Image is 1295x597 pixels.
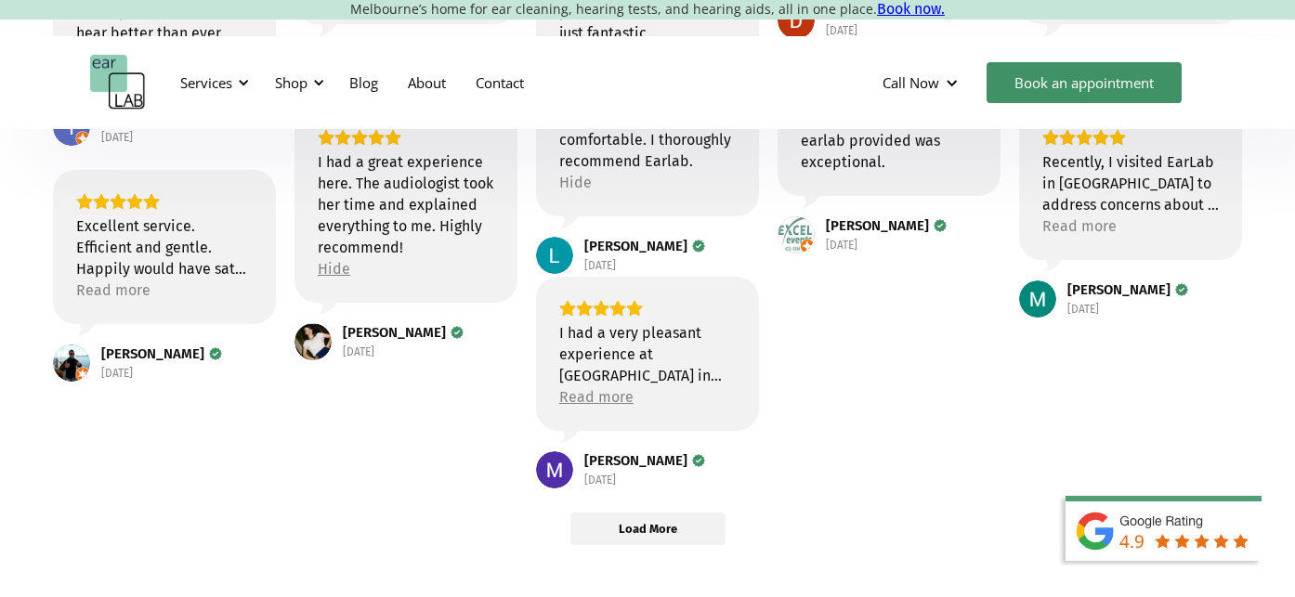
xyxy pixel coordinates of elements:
[393,56,461,110] a: About
[451,326,464,339] div: Verified Customer
[90,55,146,110] a: home
[778,216,815,253] a: View on Google
[101,345,222,362] a: Review by Aaron Harrison
[559,386,634,408] div: Read more
[536,237,573,274] img: Lesley Hyde
[53,344,90,382] a: View on Google
[536,451,573,488] a: View on Google
[343,344,374,359] div: [DATE]
[1019,280,1056,318] a: View on Google
[559,300,736,317] div: Rating: 5.0 out of 5
[1042,151,1219,215] div: Recently, I visited EarLab in [GEOGRAPHIC_DATA] to address concerns about a blocked right ear. Th...
[294,323,332,360] a: View on Google
[180,73,232,92] div: Services
[318,129,494,146] div: Rating: 5.0 out of 5
[934,219,947,232] div: Verified Customer
[294,323,332,360] img: Lauren Speer
[692,454,705,467] div: Verified Customer
[76,279,150,301] div: Read more
[209,347,222,360] div: Verified Customer
[169,55,255,110] div: Services
[619,521,677,537] span: Load More
[778,2,815,39] img: Daniel Makdessi
[826,217,947,234] a: Review by Mark Edwards
[101,130,133,145] div: [DATE]
[1019,280,1056,318] img: Monica
[584,238,705,254] a: Review by Lesley Hyde
[101,345,204,362] span: [PERSON_NAME]
[883,73,939,92] div: Call Now
[264,55,330,110] div: Shop
[559,172,592,193] div: Hide
[584,258,616,273] div: [DATE]
[692,240,705,253] div: Verified Customer
[570,513,726,545] button: Load More
[1067,302,1099,317] div: [DATE]
[1067,281,1171,298] span: [PERSON_NAME]
[584,452,705,469] a: Review by Maree Petrie
[318,151,494,258] div: I had a great experience here. The audiologist took her time and explained everything to me. High...
[53,344,90,382] img: Aaron Harrison
[461,56,539,110] a: Contact
[559,322,736,386] div: I had a very pleasant experience at [GEOGRAPHIC_DATA] in [GEOGRAPHIC_DATA]. The staff were very f...
[536,451,573,488] img: Maree Petrie
[318,258,350,279] div: Hide
[1067,281,1188,298] a: Review by Monica
[826,238,857,253] div: [DATE]
[1042,129,1219,146] div: Rating: 5.0 out of 5
[584,452,687,469] span: [PERSON_NAME]
[536,237,573,274] a: View on Google
[76,193,253,210] div: Rating: 5.0 out of 5
[343,324,446,341] span: [PERSON_NAME]
[584,238,687,254] span: [PERSON_NAME]
[987,62,1182,103] a: Book an appointment
[778,2,815,39] a: View on Google
[76,215,253,279] div: Excellent service. Efficient and gentle. Happily would have sat there for longer, but was done in...
[584,473,616,487] div: [DATE]
[801,109,977,173] div: The service and care earlab provided was exceptional.
[101,366,133,381] div: [DATE]
[826,23,857,38] div: [DATE]
[868,55,977,110] div: Call Now
[334,56,393,110] a: Blog
[343,324,464,341] a: Review by Lauren Speer
[275,73,307,92] div: Shop
[826,217,929,234] span: [PERSON_NAME]
[1175,283,1188,296] div: Verified Customer
[778,216,815,253] img: Mark Edwards
[1042,215,1117,237] div: Read more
